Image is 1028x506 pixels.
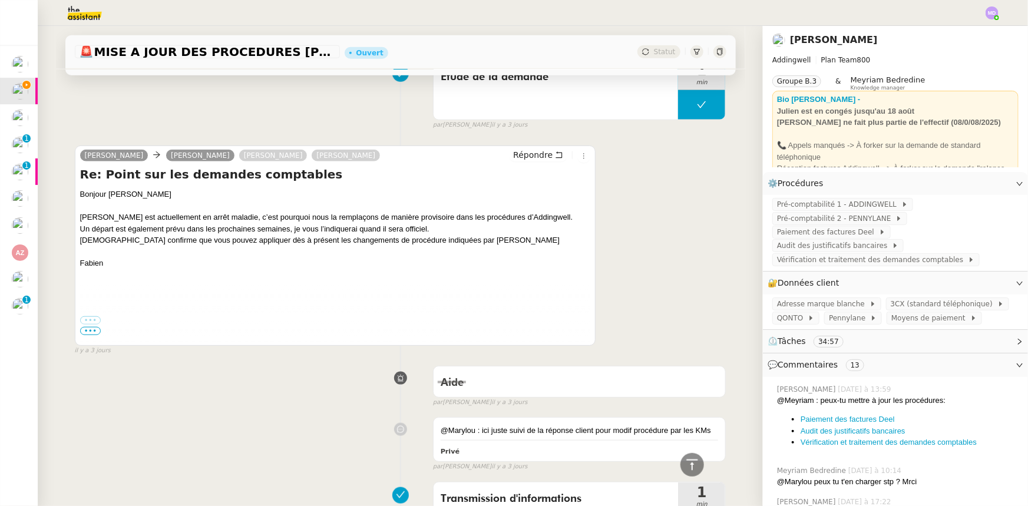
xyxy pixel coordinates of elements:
span: Données client [778,278,839,287]
span: Pennylane [829,312,870,324]
a: Paiement des factures Deel [801,415,895,424]
h4: Re: Point sur les demandes comptables [80,166,591,183]
span: Pré-comptabilité 2 - PENNYLANE [777,213,895,224]
span: Moyens de paiement [891,312,970,324]
nz-tag: Groupe B.3 [772,75,821,87]
button: Répondre [509,148,567,161]
a: [PERSON_NAME] [80,150,148,161]
span: QONTO [777,312,808,324]
p: 1 [24,296,29,306]
img: users%2FrssbVgR8pSYriYNmUDKzQX9syo02%2Favatar%2Fb215b948-7ecd-4adc-935c-e0e4aeaee93e [12,83,28,100]
b: Privé [441,448,460,455]
span: Répondre [513,149,553,161]
span: Knowledge manager [851,85,905,91]
span: par [433,462,443,472]
span: & [835,75,841,91]
span: Pré-comptabilité 1 - ADDINGWELL [777,199,901,210]
span: 💬 [768,360,869,369]
img: users%2FrssbVgR8pSYriYNmUDKzQX9syo02%2Favatar%2Fb215b948-7ecd-4adc-935c-e0e4aeaee93e [12,56,28,72]
div: ⏲️Tâches 34:57 [763,330,1028,353]
span: [DATE] à 13:59 [838,384,894,395]
img: svg [986,6,999,19]
nz-badge-sup: 1 [22,161,31,170]
a: [PERSON_NAME] [166,150,234,161]
span: Statut [654,48,676,56]
div: [PERSON_NAME] est actuellement en arrêt maladie, c’est pourquoi nous la remplaçons de manière pro... [80,211,591,223]
div: 🔐Données client [763,272,1028,295]
img: users%2FDBF5gIzOT6MfpzgDQC7eMkIK8iA3%2Favatar%2Fd943ca6c-06ba-4e73-906b-d60e05e423d3 [12,164,28,180]
div: 📞 Appels manqués -> À forker sur la demande de standard téléphonique [777,140,1014,163]
span: ⏲️ [768,336,854,346]
span: MISE A JOUR DES PROCEDURES [PERSON_NAME] [80,46,335,58]
span: il y a 3 jours [491,398,527,408]
div: Ouvert [356,49,384,57]
div: Fabien [80,257,591,269]
span: Audit des justificatifs bancaires [777,240,892,252]
div: ⚙️Procédures [763,172,1028,195]
span: 🔐 [768,276,844,290]
nz-badge-sup: 1 [22,296,31,304]
img: users%2FDBF5gIzOT6MfpzgDQC7eMkIK8iA3%2Favatar%2Fd943ca6c-06ba-4e73-906b-d60e05e423d3 [12,137,28,153]
span: 3CX (standard téléphonique) [891,298,997,310]
span: Etude de la demande [441,68,672,86]
span: 800 [857,56,871,64]
span: false [433,361,452,370]
nz-tag: 34:57 [814,336,844,348]
img: users%2FHIWaaSoTa5U8ssS5t403NQMyZZE3%2Favatar%2Fa4be050e-05fa-4f28-bbe7-e7e8e4788720 [12,271,28,287]
span: false [433,412,452,421]
span: Adresse marque blanche [777,298,870,310]
a: [PERSON_NAME] [790,34,878,45]
span: Paiement des factures Deel [777,226,879,238]
nz-badge-sup: 1 [22,134,31,143]
div: @Marylou peux tu t'en charger stp ? Mrci [777,476,1019,488]
span: Tâches [778,336,806,346]
div: [DEMOGRAPHIC_DATA] confirme que vous pouvez appliquer dès à présent les changements de procédure ... [80,234,591,246]
span: il y a 3 jours [491,462,527,472]
span: ⚙️ [768,177,829,190]
span: par [433,120,443,130]
span: 🚨 [80,45,94,59]
a: Vérification et traitement des demandes comptables [801,438,977,447]
nz-tag: 13 [846,359,864,371]
div: Réception factures Addingwell --> À forker sur la demande "relance des factures" [777,163,1014,186]
a: [PERSON_NAME] [239,150,308,161]
div: 💬Commentaires 13 [763,353,1028,376]
span: par [433,398,443,408]
span: false [75,140,94,150]
img: users%2FoU9mdHte1obU4mgbfL3mcCoP1F12%2Favatar%2F1be82a40-f611-465c-b415-bc30ec7e3527 [12,110,28,126]
img: svg [12,244,28,261]
span: Meyriam Bedredine [851,75,925,84]
span: Commentaires [778,360,838,369]
div: Un départ est également prévu dans les prochaines semaines, je vous l’indiquerai quand il sera of... [80,223,591,235]
img: users%2F9mvJqJUvllffspLsQzytnd0Nt4c2%2Favatar%2F82da88e3-d90d-4e39-b37d-dcb7941179ae [12,217,28,234]
div: @Meyriam : peux-tu mettre à jour les procédures: [777,395,1019,406]
span: [DATE] à 10:14 [848,465,904,476]
div: Bonjour [PERSON_NAME] [80,188,591,372]
span: Aide [441,378,464,388]
span: ••• [80,327,101,335]
span: [PERSON_NAME] [777,384,838,395]
a: Audit des justificatifs bancaires [801,426,905,435]
span: Addingwell [772,56,811,64]
span: 1 [678,485,725,500]
img: users%2FHIWaaSoTa5U8ssS5t403NQMyZZE3%2Favatar%2Fa4be050e-05fa-4f28-bbe7-e7e8e4788720 [12,298,28,315]
span: false [433,477,452,486]
app-user-label: Knowledge manager [851,75,925,91]
span: Plan Team [821,56,857,64]
img: users%2FrssbVgR8pSYriYNmUDKzQX9syo02%2Favatar%2Fb215b948-7ecd-4adc-935c-e0e4aeaee93e [772,34,785,47]
span: min [678,78,725,88]
span: il y a 3 jours [491,120,527,130]
span: Vérification et traitement des demandes comptables [777,254,968,266]
img: users%2FHIWaaSoTa5U8ssS5t403NQMyZZE3%2Favatar%2Fa4be050e-05fa-4f28-bbe7-e7e8e4788720 [12,190,28,207]
strong: [PERSON_NAME] ne fait plus partie de l'effectif (08/0/08/2025) [777,118,1001,127]
a: [PERSON_NAME] [312,150,380,161]
small: [PERSON_NAME] [433,120,528,130]
p: 1 [24,134,29,145]
span: il y a 3 jours [75,346,111,356]
a: Bio [PERSON_NAME] - [777,95,861,104]
small: [PERSON_NAME] [433,398,528,408]
div: @Marylou : ici juste suivi de la réponse client pour modif procédure par les KMs [441,425,719,436]
small: [PERSON_NAME] [433,462,528,472]
p: 1 [24,161,29,172]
